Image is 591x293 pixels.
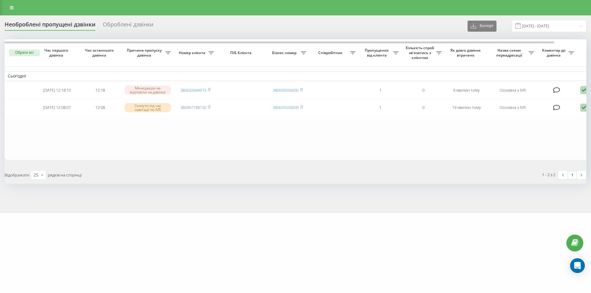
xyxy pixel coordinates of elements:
td: 12:18 [78,82,122,98]
span: рядків на сторінці [48,172,82,178]
span: Номер клієнта [177,50,208,55]
button: Обрати всі [9,49,40,56]
td: [DATE] 12:08:07 [35,99,78,116]
a: 380635556000 [273,87,299,93]
td: Основна з IVR [488,99,537,116]
td: 1 [359,99,402,116]
div: Open Intercom Messenger [570,258,585,273]
td: 1 [359,82,402,98]
a: 380967188130 [180,105,206,110]
span: Назва схеми переадресації [491,48,529,57]
div: Оброблені дзвінки [103,21,153,31]
td: 0 [402,82,445,98]
span: Бізнес номер [269,50,301,55]
span: Кількість спроб зв'язатись з клієнтом [405,46,436,60]
span: Час останнього дзвінка [83,48,117,57]
td: 0 [402,99,445,116]
span: Причина пропуску дзвінка [125,48,165,57]
span: Пропущених від клієнта [362,48,393,57]
span: ПІБ Клієнта [222,50,261,55]
div: Менеджери не відповіли на дзвінок [125,85,171,95]
td: 19 хвилин тому [445,99,488,116]
a: 380635556000 [273,105,299,110]
div: Необроблені пропущені дзвінки [5,21,95,31]
td: 12:08 [78,99,122,116]
div: 1 - 2 з 2 [542,172,555,178]
div: Скинуто під час навігації по IVR [125,103,171,112]
button: Експорт [468,21,497,32]
td: 9 хвилин тому [445,82,488,98]
span: Як довго дзвінок втрачено [450,48,483,57]
a: 1 [568,171,577,179]
span: Коментар до дзвінка [540,48,569,57]
div: 25 [34,172,38,178]
td: [DATE] 12:18:10 [35,82,78,98]
span: Відображати [5,172,29,178]
span: Співробітник [312,50,350,55]
td: Основна з IVR [488,82,537,98]
span: Час першого дзвінка [40,48,74,57]
a: 380632669973 [180,87,206,93]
